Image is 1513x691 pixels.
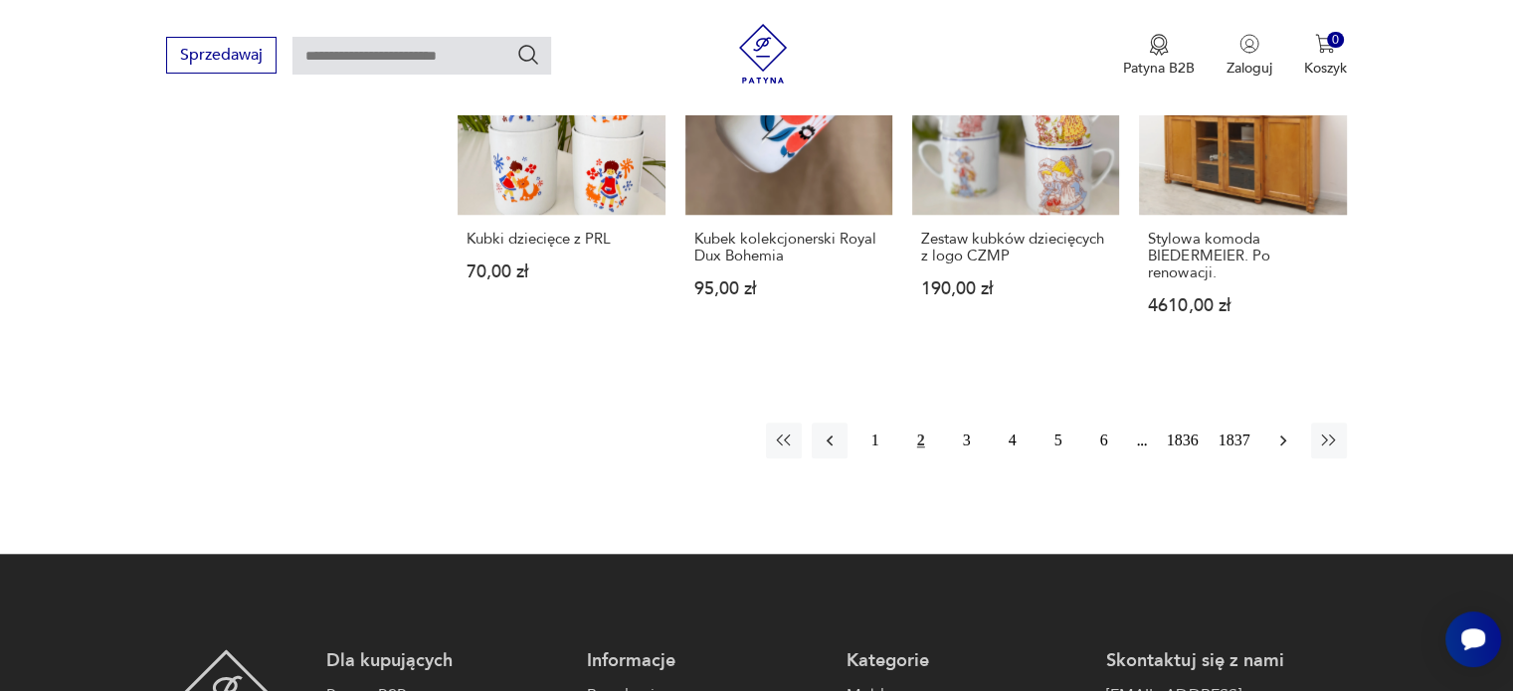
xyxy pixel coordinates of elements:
[1123,34,1195,78] a: Ikona medaluPatyna B2B
[1139,8,1346,353] a: Stylowa komoda BIEDERMEIER. Po renowacji.Stylowa komoda BIEDERMEIER. Po renowacji.4610,00 zł
[995,423,1031,458] button: 4
[1086,423,1122,458] button: 6
[1227,59,1272,78] p: Zaloguj
[903,423,939,458] button: 2
[1106,649,1346,673] p: Skontaktuj się z nami
[1327,32,1344,49] div: 0
[685,8,892,353] a: Kubek kolekcjonerski Royal Dux BohemiaKubek kolekcjonerski Royal Dux Bohemia95,00 zł
[1040,423,1076,458] button: 5
[1123,59,1195,78] p: Patyna B2B
[1227,34,1272,78] button: Zaloguj
[1304,59,1347,78] p: Koszyk
[166,50,277,64] a: Sprzedawaj
[921,280,1110,297] p: 190,00 zł
[1149,34,1169,56] img: Ikona medalu
[1445,611,1501,667] iframe: Smartsupp widget button
[1304,34,1347,78] button: 0Koszyk
[1162,423,1204,458] button: 1836
[326,649,566,673] p: Dla kupujących
[587,649,827,673] p: Informacje
[1214,423,1255,458] button: 1837
[949,423,985,458] button: 3
[1148,231,1337,281] h3: Stylowa komoda BIEDERMEIER. Po renowacji.
[857,423,893,458] button: 1
[1148,297,1337,314] p: 4610,00 zł
[458,8,664,353] a: Kubki dziecięce z PRLKubki dziecięce z PRL70,00 zł
[467,231,656,248] h3: Kubki dziecięce z PRL
[694,231,883,264] h3: Kubek kolekcjonerski Royal Dux Bohemia
[847,649,1086,673] p: Kategorie
[1123,34,1195,78] button: Patyna B2B
[733,24,793,84] img: Patyna - sklep z meblami i dekoracjami vintage
[467,263,656,280] p: 70,00 zł
[166,37,277,74] button: Sprzedawaj
[921,231,1110,264] h3: Zestaw kubków dziecięcych z logo CZMP
[1239,34,1259,54] img: Ikonka użytkownika
[694,280,883,297] p: 95,00 zł
[516,43,540,67] button: Szukaj
[912,8,1119,353] a: Zestaw kubków dziecięcych z logo CZMPZestaw kubków dziecięcych z logo CZMP190,00 zł
[1315,34,1335,54] img: Ikona koszyka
